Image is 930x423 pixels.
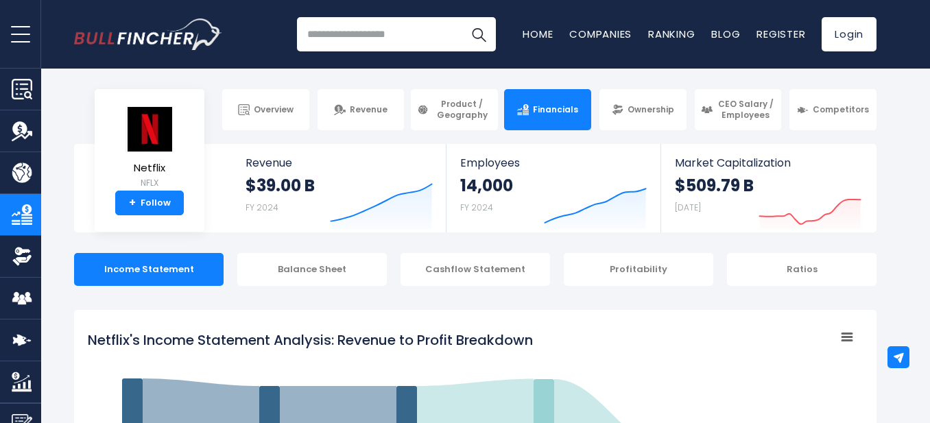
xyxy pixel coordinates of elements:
[675,156,861,169] span: Market Capitalization
[460,156,646,169] span: Employees
[813,104,869,115] span: Competitors
[695,89,782,130] a: CEO Salary / Employees
[569,27,632,41] a: Companies
[246,175,315,196] strong: $39.00 B
[74,19,222,50] a: Go to homepage
[661,144,875,232] a: Market Capitalization $509.79 B [DATE]
[232,144,446,232] a: Revenue $39.00 B FY 2024
[462,17,496,51] button: Search
[756,27,805,41] a: Register
[254,104,294,115] span: Overview
[237,253,387,286] div: Balance Sheet
[74,19,222,50] img: Bullfincher logo
[318,89,405,130] a: Revenue
[599,89,687,130] a: Ownership
[460,202,493,213] small: FY 2024
[246,156,433,169] span: Revenue
[675,175,754,196] strong: $509.79 B
[401,253,550,286] div: Cashflow Statement
[675,202,701,213] small: [DATE]
[504,89,591,130] a: Financials
[126,162,174,174] span: Netflix
[628,104,674,115] span: Ownership
[711,27,740,41] a: Blog
[129,197,136,209] strong: +
[222,89,309,130] a: Overview
[74,253,224,286] div: Income Statement
[717,99,776,120] span: CEO Salary / Employees
[12,246,32,267] img: Ownership
[126,177,174,189] small: NFLX
[822,17,877,51] a: Login
[727,253,877,286] div: Ratios
[789,89,877,130] a: Competitors
[115,191,184,215] a: +Follow
[460,175,513,196] strong: 14,000
[523,27,553,41] a: Home
[433,99,492,120] span: Product / Geography
[350,104,387,115] span: Revenue
[88,330,533,350] tspan: Netflix's Income Statement Analysis: Revenue to Profit Breakdown
[246,202,278,213] small: FY 2024
[648,27,695,41] a: Ranking
[446,144,660,232] a: Employees 14,000 FY 2024
[411,89,498,130] a: Product / Geography
[125,106,174,191] a: Netflix NFLX
[533,104,578,115] span: Financials
[564,253,713,286] div: Profitability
